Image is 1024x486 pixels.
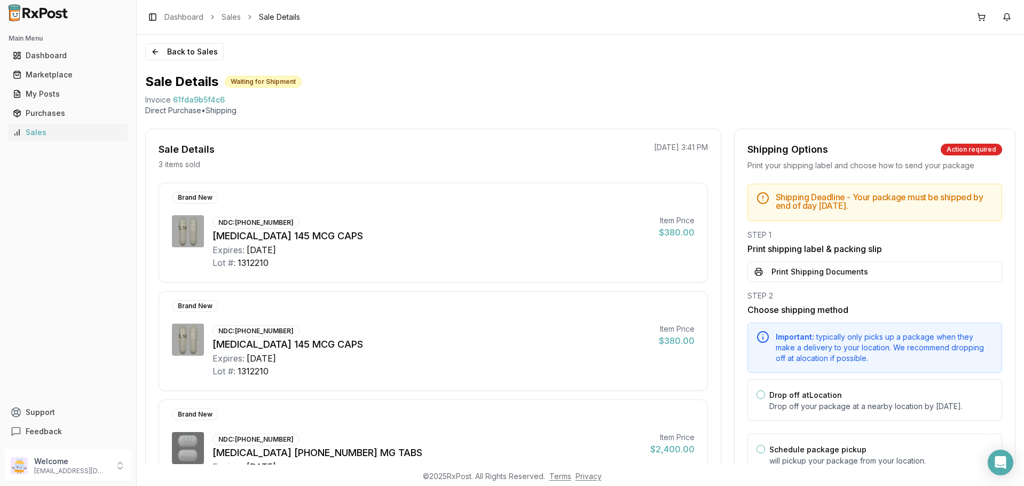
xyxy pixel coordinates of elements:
a: My Posts [9,84,128,104]
div: Open Intercom Messenger [988,450,1013,475]
h5: Shipping Deadline - Your package must be shipped by end of day [DATE] . [776,193,993,210]
div: 1312210 [238,365,269,378]
div: NDC: [PHONE_NUMBER] [212,434,300,445]
div: Brand New [172,192,218,203]
a: Marketplace [9,65,128,84]
button: Marketplace [4,66,132,83]
button: Sales [4,124,132,141]
div: $380.00 [659,334,695,347]
div: Print your shipping label and choose how to send your package [747,160,1002,171]
div: Brand New [172,300,218,312]
a: Purchases [9,104,128,123]
div: [MEDICAL_DATA] 145 MCG CAPS [212,229,650,244]
a: Sales [9,123,128,142]
div: Brand New [172,409,218,420]
button: Dashboard [4,47,132,64]
div: Expires: [212,352,245,365]
span: Important: [776,332,814,341]
label: Drop off at Location [769,390,842,399]
a: Sales [222,12,241,22]
p: [DATE] 3:41 PM [654,142,708,153]
button: Support [4,403,132,422]
button: Feedback [4,422,132,441]
div: Purchases [13,108,123,119]
h3: Choose shipping method [747,303,1002,316]
nav: breadcrumb [164,12,300,22]
div: Lot #: [212,256,235,269]
div: [MEDICAL_DATA] [PHONE_NUMBER] MG TABS [212,445,642,460]
div: STEP 2 [747,291,1002,301]
div: Shipping Options [747,142,828,157]
div: [DATE] [247,244,276,256]
a: Terms [549,472,571,481]
div: Invoice [145,95,171,105]
p: 3 items sold [159,159,200,170]
div: Marketplace [13,69,123,80]
span: Sale Details [259,12,300,22]
div: Item Price [650,432,695,443]
div: [DATE] [247,352,276,365]
button: Purchases [4,105,132,122]
button: Print Shipping Documents [747,262,1002,282]
a: Dashboard [164,12,203,22]
div: Waiting for Shipment [225,76,302,88]
div: Item Price [659,215,695,226]
a: Privacy [576,472,602,481]
div: Expires: [212,460,245,473]
div: [DATE] [247,460,276,473]
div: $2,400.00 [650,443,695,456]
button: Back to Sales [145,43,224,60]
p: Drop off your package at a nearby location by [DATE] . [769,401,993,412]
div: 1312210 [238,256,269,269]
div: Sale Details [159,142,215,157]
p: Welcome [34,456,108,467]
label: Schedule package pickup [769,445,867,454]
h3: Print shipping label & packing slip [747,242,1002,255]
p: [EMAIL_ADDRESS][DOMAIN_NAME] [34,467,108,475]
p: will pickup your package from your location. [769,456,993,466]
div: Action required [941,144,1002,155]
div: NDC: [PHONE_NUMBER] [212,325,300,337]
div: STEP 1 [747,230,1002,240]
div: Item Price [659,324,695,334]
img: User avatar [11,457,28,474]
span: 61fda9b5f4c6 [173,95,225,105]
div: [MEDICAL_DATA] 145 MCG CAPS [212,337,650,352]
div: typically only picks up a package when they make a delivery to your location. We recommend droppi... [776,332,993,364]
h1: Sale Details [145,73,218,90]
div: $380.00 [659,226,695,239]
div: Lot #: [212,365,235,378]
div: NDC: [PHONE_NUMBER] [212,217,300,229]
h2: Main Menu [9,34,128,43]
img: Linzess 145 MCG CAPS [172,215,204,247]
p: Direct Purchase • Shipping [145,105,1015,116]
div: My Posts [13,89,123,99]
button: My Posts [4,85,132,103]
div: Sales [13,127,123,138]
span: Feedback [26,426,62,437]
a: Dashboard [9,46,128,65]
img: Linzess 145 MCG CAPS [172,324,204,356]
img: RxPost Logo [4,4,73,21]
img: Odefsey 200-25-25 MG TABS [172,432,204,464]
div: Dashboard [13,50,123,61]
div: Expires: [212,244,245,256]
